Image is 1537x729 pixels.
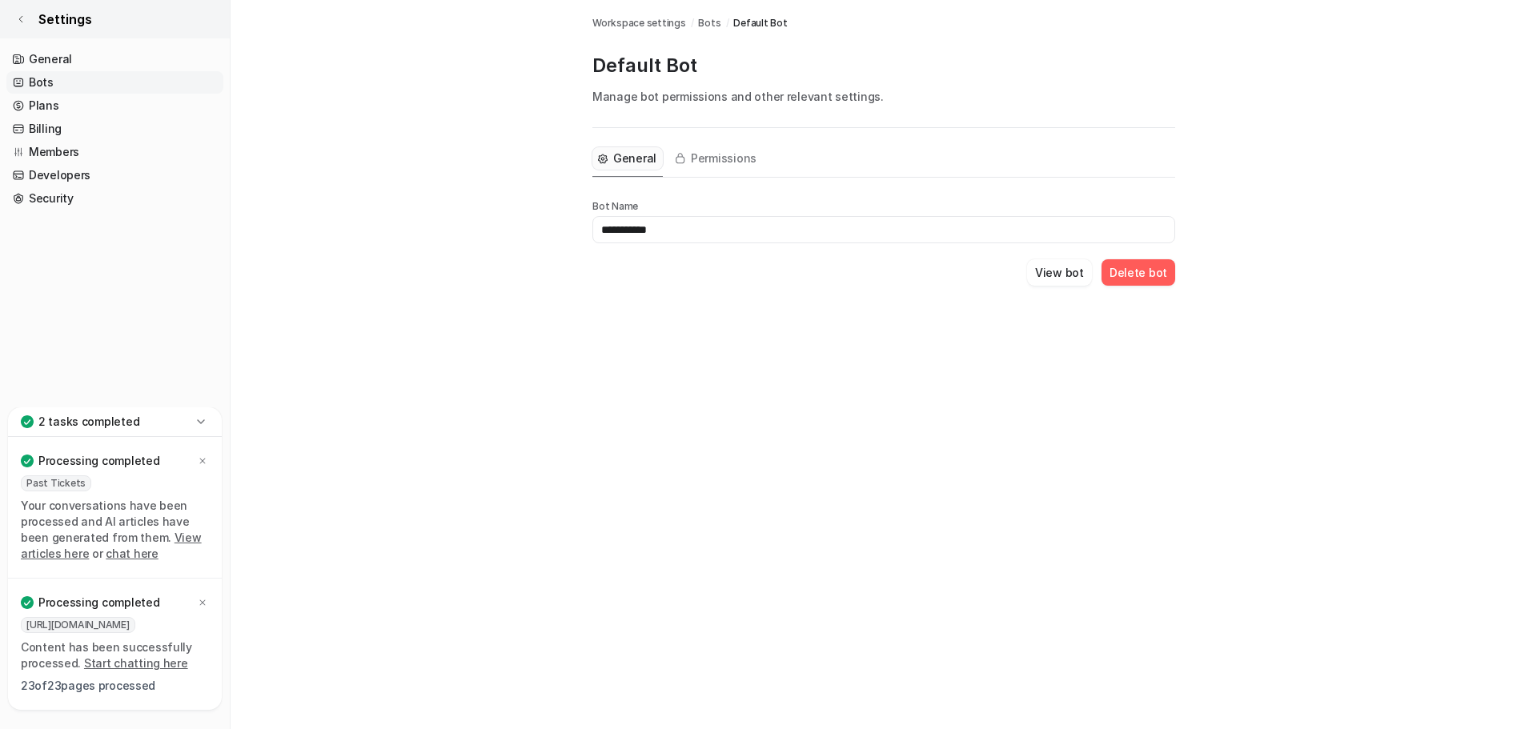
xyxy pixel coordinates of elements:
[21,639,209,671] p: Content has been successfully processed.
[6,164,223,186] a: Developers
[84,656,188,670] a: Start chatting here
[592,16,686,30] a: Workspace settings
[6,187,223,210] a: Security
[21,678,209,694] p: 23 of 23 pages processed
[592,147,663,170] button: General
[6,94,223,117] a: Plans
[21,475,91,491] span: Past Tickets
[1027,259,1092,286] button: View bot
[592,88,1175,105] p: Manage bot permissions and other relevant settings.
[6,71,223,94] a: Bots
[38,414,139,430] p: 2 tasks completed
[733,16,787,30] span: Default Bot
[21,617,135,633] span: [URL][DOMAIN_NAME]
[592,200,1175,213] p: Bot Name
[38,10,92,29] span: Settings
[726,16,729,30] span: /
[38,453,159,469] p: Processing completed
[592,53,1175,78] p: Default Bot
[6,141,223,163] a: Members
[106,547,158,560] a: chat here
[698,16,720,30] a: Bots
[21,531,202,560] a: View articles here
[592,141,763,177] nav: Tabs
[6,118,223,140] a: Billing
[613,150,656,166] span: General
[38,595,159,611] p: Processing completed
[1102,259,1175,286] button: Delete bot
[21,498,209,562] p: Your conversations have been processed and AI articles have been generated from them. or
[691,16,694,30] span: /
[6,48,223,70] a: General
[691,150,756,166] span: Permissions
[669,147,763,170] button: Permissions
